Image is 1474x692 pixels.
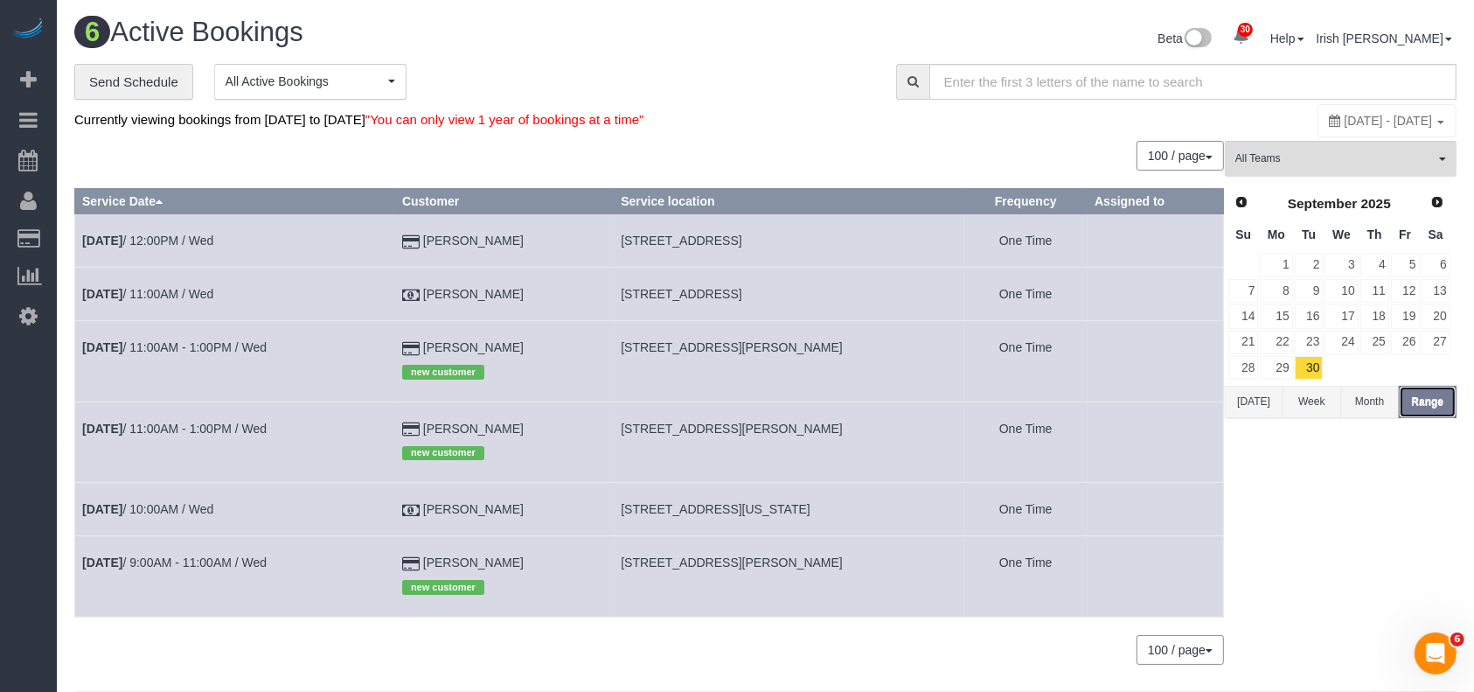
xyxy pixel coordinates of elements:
[1088,189,1224,214] th: Assigned to
[1137,141,1224,171] nav: Pagination navigation
[1325,304,1358,328] a: 17
[82,556,122,570] b: [DATE]
[1260,331,1292,354] a: 22
[423,340,524,354] a: [PERSON_NAME]
[82,234,213,248] a: [DATE]/ 12:00PM / Wed
[1235,227,1251,241] span: Sunday
[82,422,122,436] b: [DATE]
[1224,17,1258,56] a: 30
[394,214,613,268] td: Customer
[394,536,613,617] td: Customer
[74,17,753,47] h1: Active Bookings
[75,268,395,321] td: Schedule date
[1229,191,1254,215] a: Prev
[964,214,1088,268] td: Frequency
[1260,356,1292,380] a: 29
[423,234,524,248] a: [PERSON_NAME]
[394,189,613,214] th: Customer
[1345,114,1433,128] span: [DATE] - [DATE]
[10,17,45,42] a: Automaid Logo
[1088,321,1224,402] td: Assigned to
[621,556,843,570] span: [STREET_ADDRESS][PERSON_NAME]
[1325,254,1358,277] a: 3
[964,483,1088,536] td: Frequency
[1225,141,1457,177] button: All Teams
[1137,635,1224,665] nav: Pagination navigation
[1422,279,1450,303] a: 13
[75,321,395,402] td: Schedule date
[1137,141,1224,171] button: 100 / page
[82,234,122,248] b: [DATE]
[402,446,484,460] span: new customer
[394,268,613,321] td: Customer
[1088,402,1224,482] td: Assigned to
[75,483,395,536] td: Schedule date
[1225,141,1457,168] ol: All Teams
[1238,23,1253,37] span: 30
[402,558,420,570] i: Credit Card Payment
[394,321,613,402] td: Customer
[1268,227,1285,241] span: Monday
[1295,254,1324,277] a: 2
[423,287,524,301] a: [PERSON_NAME]
[1367,227,1382,241] span: Thursday
[614,268,964,321] td: Service location
[1425,191,1450,215] a: Next
[929,64,1457,100] input: Enter the first 3 letters of the name to search
[1360,254,1389,277] a: 4
[402,365,484,379] span: new customer
[1429,227,1443,241] span: Saturday
[964,189,1088,214] th: Frequency
[82,502,122,516] b: [DATE]
[74,16,110,48] span: 6
[82,340,122,354] b: [DATE]
[1088,536,1224,617] td: Assigned to
[1391,304,1420,328] a: 19
[82,422,267,436] a: [DATE]/ 11:00AM - 1:00PM / Wed
[964,402,1088,482] td: Frequency
[1391,331,1420,354] a: 26
[1332,227,1351,241] span: Wednesday
[1360,279,1389,303] a: 11
[1295,304,1324,328] a: 16
[1422,304,1450,328] a: 20
[621,502,810,516] span: [STREET_ADDRESS][US_STATE]
[1361,196,1391,211] span: 2025
[1295,279,1324,303] a: 9
[1228,356,1258,380] a: 28
[82,287,213,301] a: [DATE]/ 11:00AM / Wed
[1317,31,1452,45] a: Irish [PERSON_NAME]
[394,402,613,482] td: Customer
[423,422,524,436] a: [PERSON_NAME]
[1228,304,1258,328] a: 14
[402,505,420,517] i: Check Payment
[1288,196,1358,211] span: September
[214,64,407,100] button: All Active Bookings
[1415,633,1457,675] iframe: Intercom live chat
[964,536,1088,617] td: Frequency
[1430,195,1444,209] span: Next
[614,189,964,214] th: Service location
[365,112,644,127] span: "You can only view 1 year of bookings at a time"
[82,556,267,570] a: [DATE]/ 9:00AM - 11:00AM / Wed
[1235,151,1435,166] span: All Teams
[82,287,122,301] b: [DATE]
[1228,331,1258,354] a: 21
[621,287,741,301] span: [STREET_ADDRESS]
[394,483,613,536] td: Customer
[1158,31,1212,45] a: Beta
[1318,104,1457,137] div: You can only view 1 year of bookings
[1088,214,1224,268] td: Assigned to
[1295,356,1324,380] a: 30
[74,64,193,101] a: Send Schedule
[964,268,1088,321] td: Frequency
[1360,331,1389,354] a: 25
[82,502,213,516] a: [DATE]/ 10:00AM / Wed
[1399,386,1457,418] button: Range
[1225,386,1283,418] button: [DATE]
[621,340,843,354] span: [STREET_ADDRESS][PERSON_NAME]
[1341,386,1399,418] button: Month
[402,423,420,436] i: Credit Card Payment
[74,112,644,127] span: Currently viewing bookings from [DATE] to [DATE]
[1183,28,1212,51] img: New interface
